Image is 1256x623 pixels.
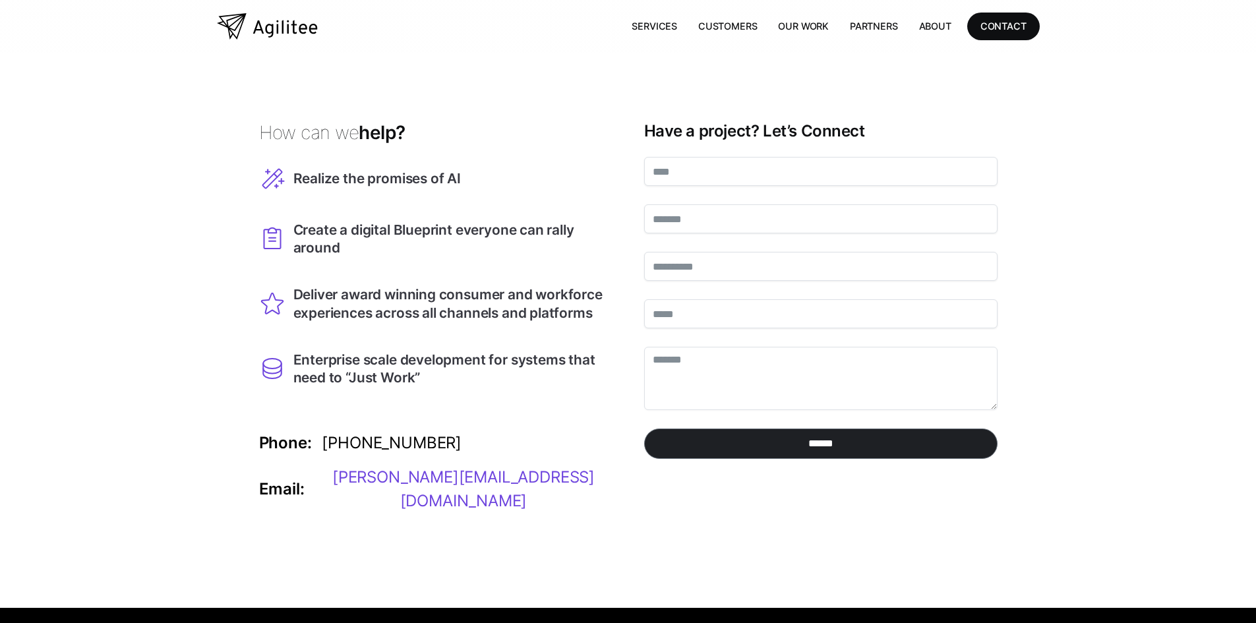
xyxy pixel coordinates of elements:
a: CONTACT [967,13,1040,40]
a: Our Work [767,13,839,40]
a: home [217,13,318,40]
div: Enterprise scale development for systems that need to “Just Work” [293,351,613,386]
div: Create a digital Blueprint everyone can rally around [293,221,613,256]
div: Phone: [259,435,312,451]
h3: help? [259,121,613,144]
span: How can we [259,121,359,144]
form: Contact Form [644,157,998,467]
a: Partners [839,13,909,40]
div: Realize the promises of AI [293,169,461,187]
div: [PERSON_NAME][EMAIL_ADDRESS][DOMAIN_NAME] [314,465,612,513]
h3: Have a project? Let’s Connect [644,121,998,141]
a: Customers [688,13,767,40]
div: CONTACT [980,18,1027,34]
div: Email: [259,481,305,497]
div: Deliver award winning consumer and workforce experiences across all channels and platforms [293,285,613,321]
a: Services [621,13,688,40]
div: [PHONE_NUMBER] [322,431,462,455]
a: About [909,13,962,40]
